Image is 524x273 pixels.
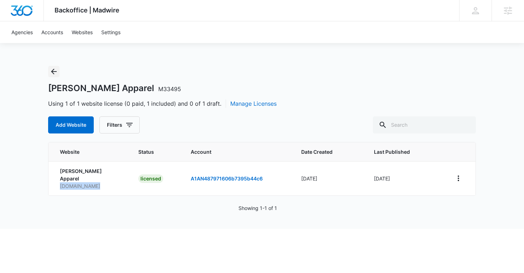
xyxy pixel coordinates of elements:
[238,204,277,212] p: Showing 1-1 of 1
[374,148,425,156] span: Last Published
[230,99,277,108] button: Manage Licenses
[7,21,37,43] a: Agencies
[48,116,94,133] button: Add Website
[37,21,67,43] a: Accounts
[60,167,121,182] p: [PERSON_NAME] Apparel
[158,85,181,93] span: M33495
[60,182,121,190] p: [DOMAIN_NAME]
[99,116,140,133] button: Filters
[365,161,444,195] td: [DATE]
[60,148,111,156] span: Website
[48,66,60,77] button: Back
[293,161,366,195] td: [DATE]
[453,173,464,184] button: View More
[373,116,476,133] input: Search
[138,174,163,183] div: licensed
[191,175,263,182] a: A1AN487971606b7395b44c6
[301,148,347,156] span: Date Created
[138,148,173,156] span: Status
[48,99,277,108] span: Using 1 of 1 website license (0 paid, 1 included) and 0 of 1 draft.
[55,6,119,14] span: Backoffice | Madwire
[191,148,284,156] span: Account
[97,21,125,43] a: Settings
[67,21,97,43] a: Websites
[48,83,181,94] h1: [PERSON_NAME] Apparel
